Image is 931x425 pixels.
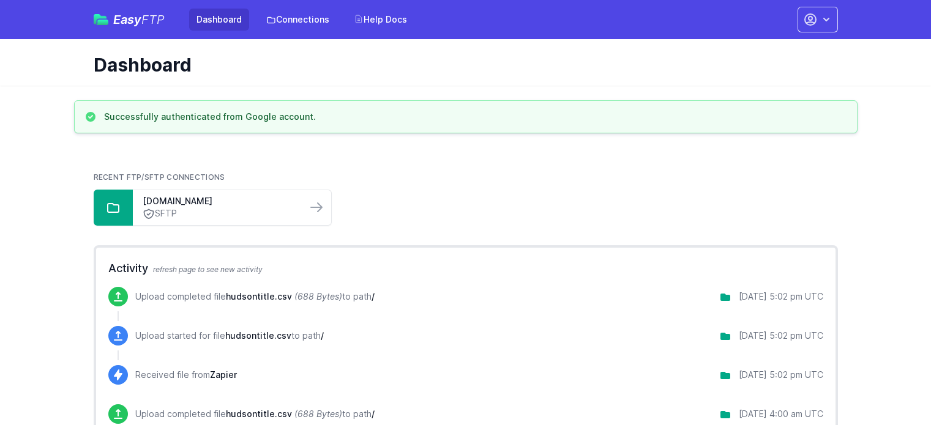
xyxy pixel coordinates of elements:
p: Upload started for file to path [135,330,324,342]
img: easyftp_logo.png [94,14,108,25]
span: hudsontitle.csv [226,291,292,301]
a: Connections [259,9,337,31]
div: [DATE] 5:02 pm UTC [739,330,823,342]
span: hudsontitle.csv [225,330,291,341]
span: refresh page to see new activity [153,265,263,274]
a: [DOMAIN_NAME] [143,195,297,207]
h2: Recent FTP/SFTP Connections [94,172,838,182]
span: hudsontitle.csv [226,408,292,419]
a: Dashboard [189,9,249,31]
div: [DATE] 5:02 pm UTC [739,290,823,303]
span: / [372,291,375,301]
div: [DATE] 4:00 am UTC [739,408,823,420]
span: Zapier [210,369,237,380]
p: Received file from [135,369,237,381]
a: EasyFTP [94,13,165,26]
i: (688 Bytes) [294,408,342,419]
span: / [321,330,324,341]
h2: Activity [108,260,823,277]
i: (688 Bytes) [294,291,342,301]
span: FTP [141,12,165,27]
a: Help Docs [346,9,414,31]
a: SFTP [143,207,297,220]
h3: Successfully authenticated from Google account. [104,111,316,123]
div: [DATE] 5:02 pm UTC [739,369,823,381]
p: Upload completed file to path [135,408,375,420]
span: Easy [113,13,165,26]
p: Upload completed file to path [135,290,375,303]
span: / [372,408,375,419]
h1: Dashboard [94,54,828,76]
